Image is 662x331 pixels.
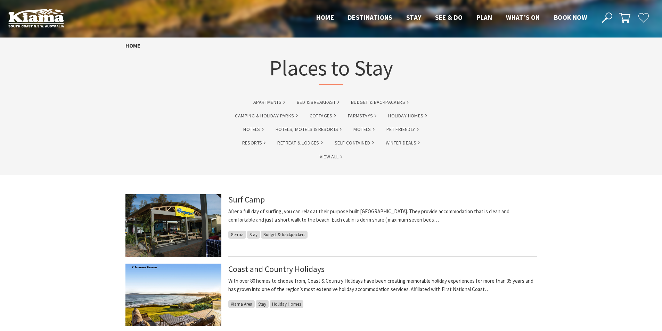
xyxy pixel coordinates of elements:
span: Destinations [348,13,392,22]
span: Book now [554,13,587,22]
span: Gerroa [228,231,246,239]
img: Surf Camp Common Area [125,194,221,257]
a: Apartments [253,98,285,106]
a: Self Contained [335,139,374,147]
span: Stay [256,300,269,308]
a: Pet Friendly [386,125,419,133]
a: Coast and Country Holidays [228,264,325,274]
a: Holiday Homes [388,112,427,120]
img: Kiama Logo [8,8,64,27]
h1: Places to Stay [269,54,393,85]
span: See & Do [435,13,463,22]
span: Budget & backpackers [261,231,308,239]
a: Surf Camp [228,194,265,205]
p: After a full day of surfing, you can relax at their purpose built [GEOGRAPHIC_DATA]. They provide... [228,207,537,224]
a: Cottages [310,112,336,120]
p: With over 80 homes to choose from, Coast & Country Holidays have been creating memorable holiday ... [228,277,537,293]
a: Hotels [243,125,263,133]
a: Winter Deals [386,139,420,147]
a: Camping & Holiday Parks [235,112,297,120]
a: Resorts [242,139,266,147]
a: View All [320,153,342,161]
span: Holiday Homes [270,300,303,308]
nav: Main Menu [309,12,594,24]
a: Home [125,42,140,49]
span: Stay [247,231,260,239]
span: What’s On [506,13,540,22]
a: Hotels, Motels & Resorts [276,125,342,133]
span: Plan [477,13,492,22]
a: Budget & backpackers [351,98,409,106]
a: Bed & Breakfast [297,98,339,106]
a: Farmstays [348,112,377,120]
a: Retreat & Lodges [277,139,322,147]
a: Motels [353,125,374,133]
span: Kiama Area [228,300,255,308]
span: Stay [406,13,422,22]
span: Home [316,13,334,22]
